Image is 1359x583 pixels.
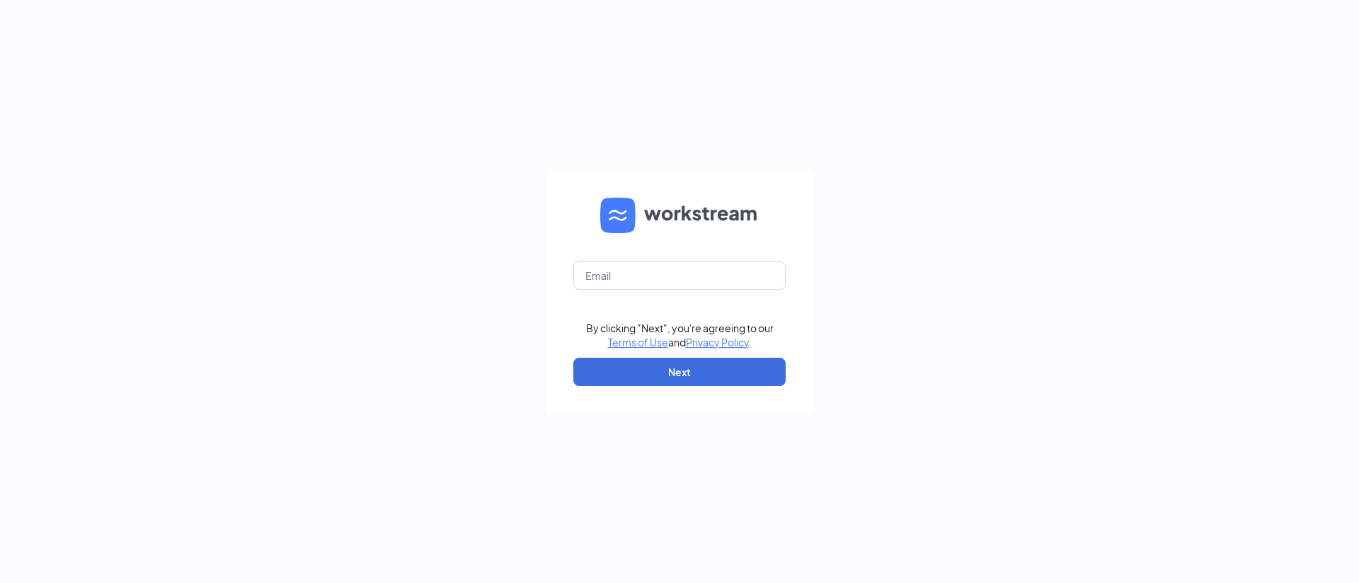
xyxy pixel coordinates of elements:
[600,198,759,233] img: WS logo and Workstream text
[573,261,786,290] input: Email
[686,336,749,349] a: Privacy Policy
[608,336,668,349] a: Terms of Use
[573,358,786,386] button: Next
[586,321,774,349] div: By clicking "Next", you're agreeing to our and .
